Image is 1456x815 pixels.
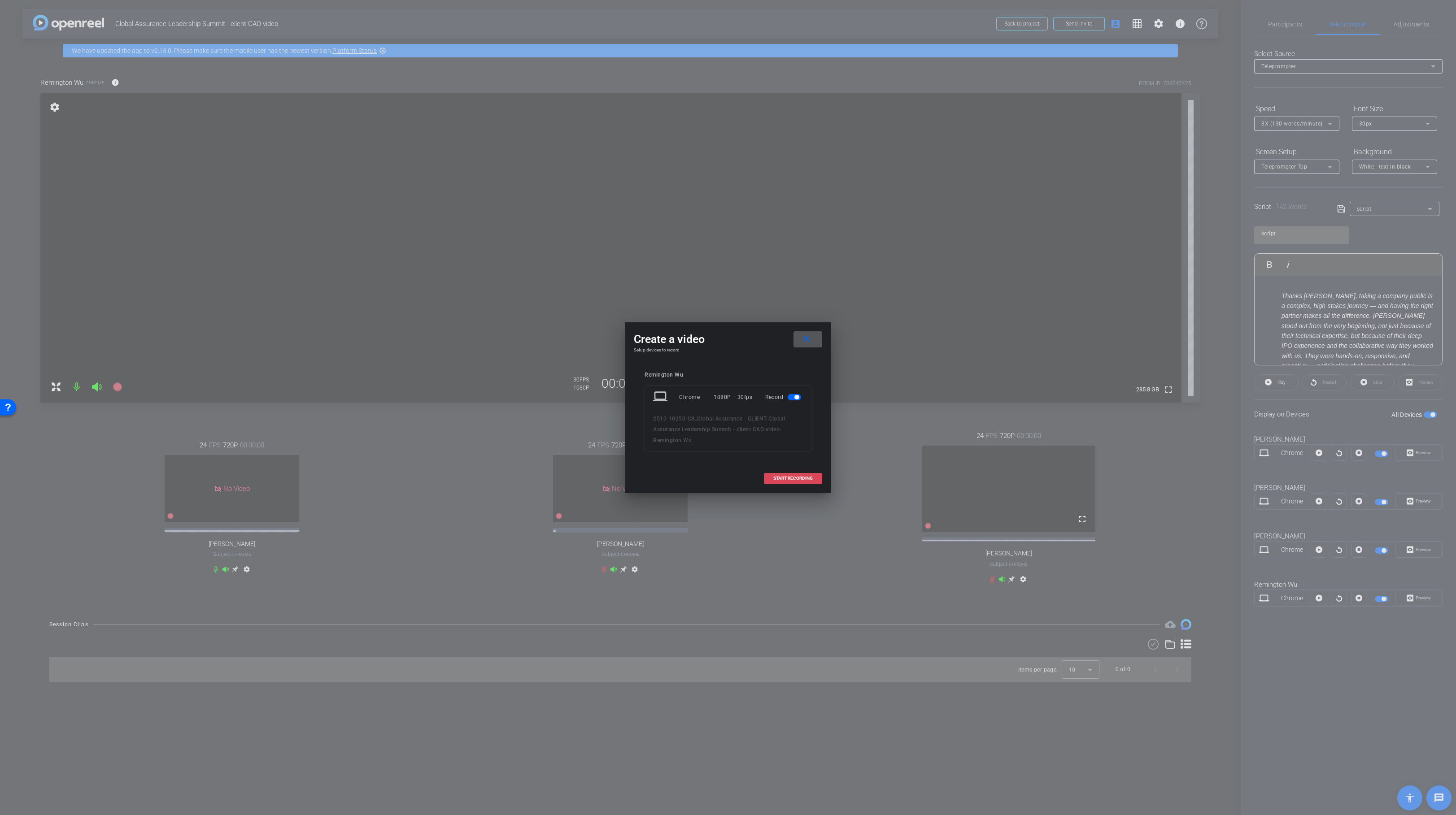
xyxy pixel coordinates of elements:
div: 1080P | 30fps [714,389,752,405]
mat-icon: laptop [653,389,669,405]
mat-icon: close [801,334,812,345]
button: START RECORDING [764,473,822,484]
h4: Setup devices to record [634,347,822,353]
span: - [767,416,769,422]
span: - [780,426,782,433]
div: Chrome [679,389,714,405]
div: Remington Wu [645,372,811,378]
span: START RECORDING [773,476,813,481]
span: Global Assurance Leadership Summit - client CAO video [653,416,785,433]
div: Record [765,389,803,405]
span: Remington Wu [653,437,692,443]
span: 2510-10250-CS_Global Assurance - CLIENT [653,416,767,422]
div: Create a video [634,331,822,347]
